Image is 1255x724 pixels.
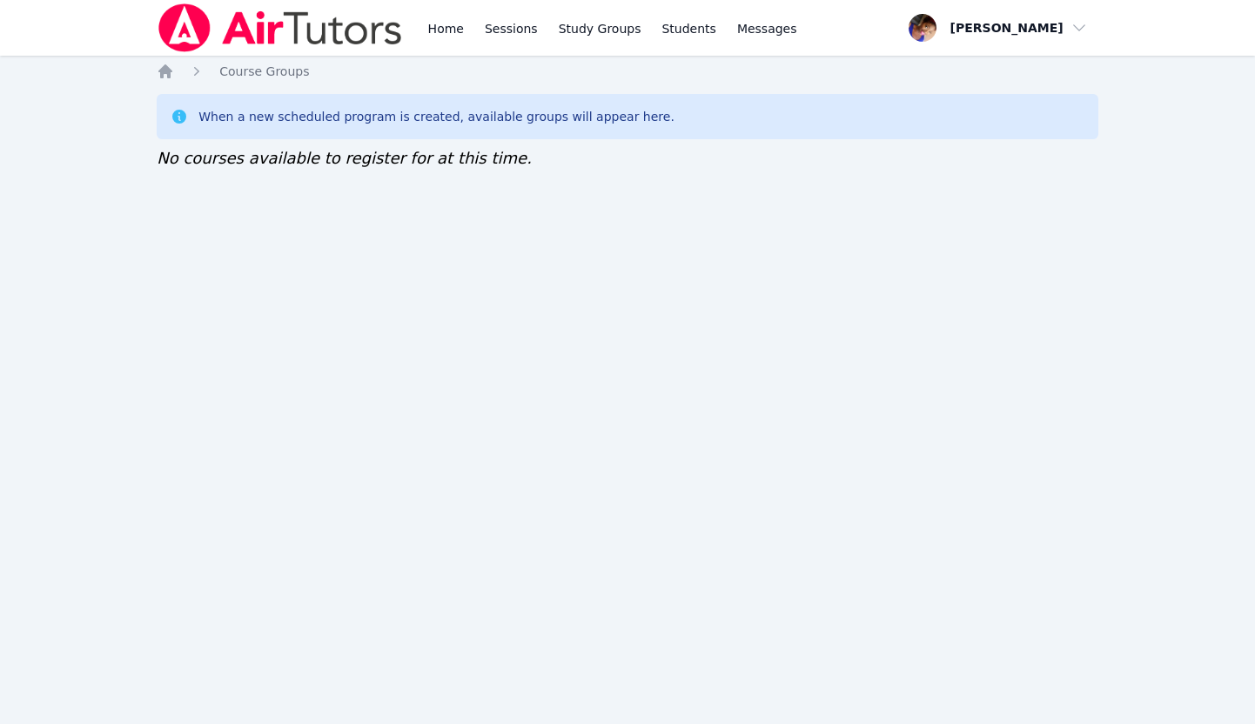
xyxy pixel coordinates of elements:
span: Course Groups [219,64,309,78]
div: When a new scheduled program is created, available groups will appear here. [198,108,674,125]
img: Air Tutors [157,3,403,52]
nav: Breadcrumb [157,63,1098,80]
a: Course Groups [219,63,309,80]
span: No courses available to register for at this time. [157,149,532,167]
span: Messages [737,20,797,37]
